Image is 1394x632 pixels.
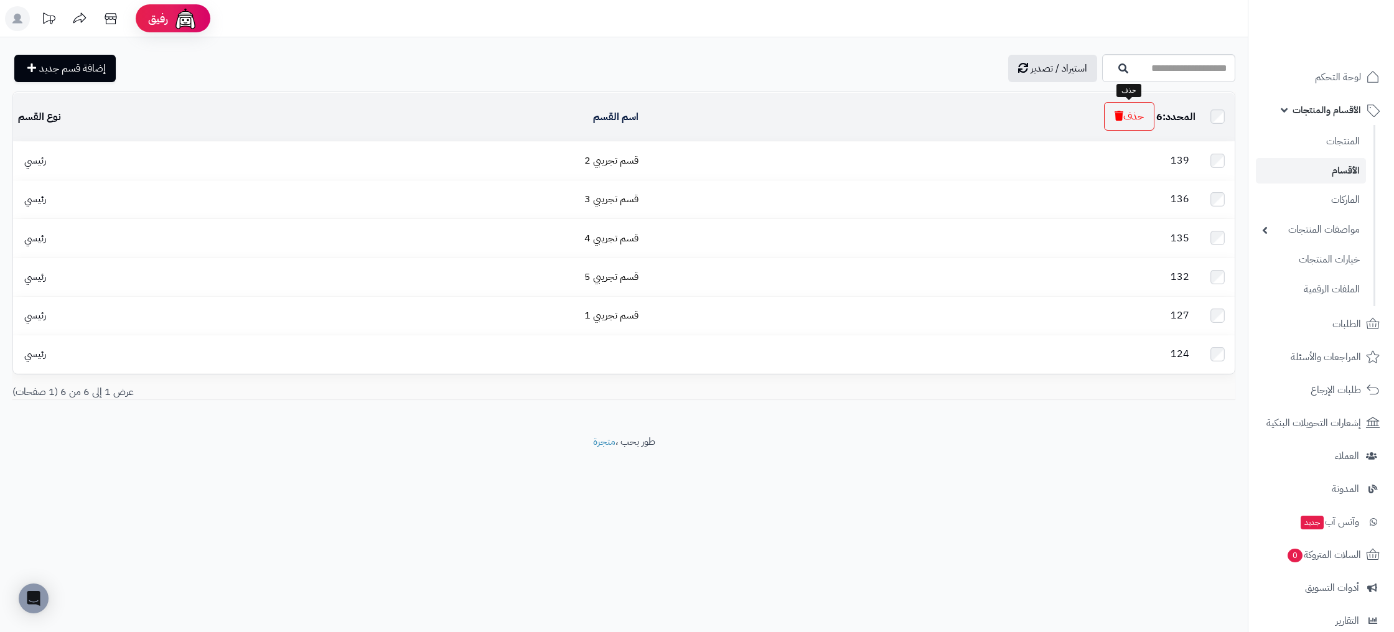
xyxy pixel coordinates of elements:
[1256,187,1366,213] a: الماركات
[1164,231,1195,246] span: 135
[1309,32,1382,58] img: logo-2.png
[1266,414,1361,432] span: إشعارات التحويلات البنكية
[593,434,615,449] a: متجرة
[1256,342,1387,372] a: المراجعات والأسئلة
[1256,408,1387,438] a: إشعارات التحويلات البنكية
[1332,480,1359,498] span: المدونة
[1291,348,1361,366] span: المراجعات والأسئلة
[1299,513,1359,531] span: وآتس آب
[1256,246,1366,273] a: خيارات المنتجات
[1332,315,1361,333] span: الطلبات
[1116,84,1141,98] div: حذف
[1031,61,1087,76] span: استيراد / تصدير
[1164,153,1195,168] span: 139
[1256,158,1366,184] a: الأقسام
[1256,573,1387,603] a: أدوات التسويق
[1256,309,1387,339] a: الطلبات
[1256,540,1387,570] a: السلات المتروكة0
[18,231,52,246] span: رئيسي
[3,385,624,399] div: عرض 1 إلى 6 من 6 (1 صفحات)
[18,346,52,361] span: رئيسي
[584,231,639,246] a: قسم تجريبي 4
[1256,474,1387,504] a: المدونة
[1256,128,1366,155] a: المنتجات
[148,11,168,26] span: رفيق
[13,93,298,141] td: نوع القسم
[18,308,52,323] span: رئيسي
[39,61,106,76] span: إضافة قسم جديد
[1305,579,1359,597] span: أدوات التسويق
[1008,55,1097,82] a: استيراد / تصدير
[584,308,639,323] a: قسم تجريبي 1
[1293,101,1361,119] span: الأقسام والمنتجات
[1288,549,1303,562] span: 0
[14,55,116,82] a: إضافة قسم جديد
[1335,447,1359,465] span: العملاء
[1164,269,1195,284] span: 132
[1286,546,1361,564] span: السلات المتروكة
[19,583,49,613] div: Open Intercom Messenger
[1256,441,1387,471] a: العملاء
[1164,308,1195,323] span: 127
[1156,110,1195,124] div: المحدد:
[1256,216,1366,243] a: مواصفات المنتجات
[18,192,52,207] span: رئيسي
[18,153,52,168] span: رئيسي
[584,269,639,284] a: قسم تجريبي 5
[1256,507,1387,537] a: وآتس آبجديد
[1315,68,1361,86] span: لوحة التحكم
[18,269,52,284] span: رئيسي
[1256,375,1387,405] a: طلبات الإرجاع
[1336,612,1359,630] span: التقارير
[1311,381,1361,399] span: طلبات الإرجاع
[173,6,198,31] img: ai-face.png
[584,192,639,207] a: قسم تجريبي 3
[1256,276,1366,303] a: الملفات الرقمية
[593,109,639,124] a: اسم القسم
[1156,109,1162,124] span: 6
[1164,346,1195,361] span: 124
[584,153,639,168] a: قسم تجريبي 2
[1256,62,1387,92] a: لوحة التحكم
[33,6,64,34] a: تحديثات المنصة
[1104,102,1154,131] button: حذف
[1164,192,1195,207] span: 136
[1301,516,1324,529] span: جديد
